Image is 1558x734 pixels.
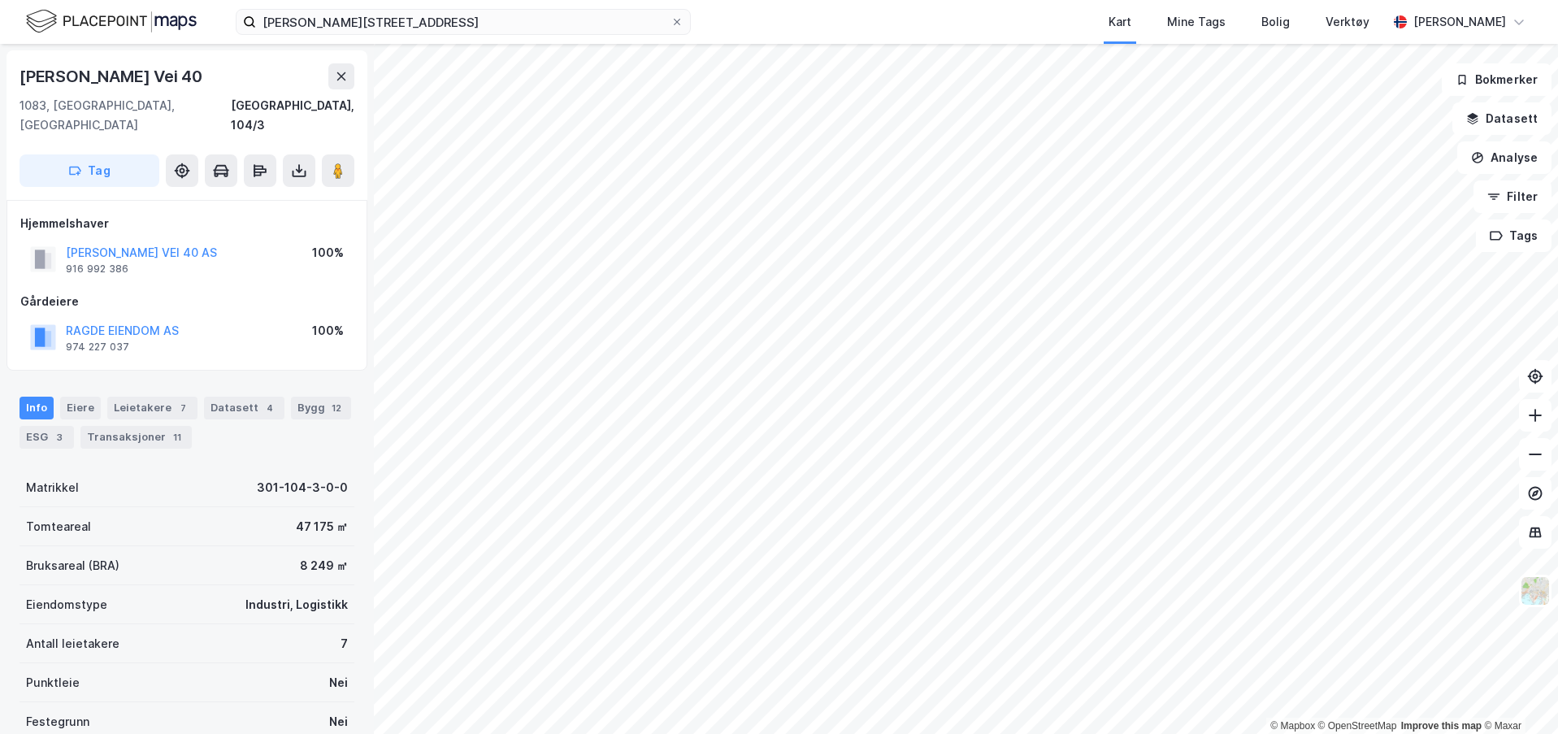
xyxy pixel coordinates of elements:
div: Punktleie [26,673,80,693]
button: Datasett [1452,102,1551,135]
div: Bolig [1261,12,1290,32]
div: Eiendomstype [26,595,107,615]
div: Verktøy [1326,12,1369,32]
div: Mine Tags [1167,12,1226,32]
img: Z [1520,575,1551,606]
div: [PERSON_NAME] Vei 40 [20,63,206,89]
a: Improve this map [1401,720,1482,732]
img: logo.f888ab2527a4732fd821a326f86c7f29.svg [26,7,197,36]
button: Tags [1476,219,1551,252]
div: Industri, Logistikk [245,595,348,615]
button: Filter [1473,180,1551,213]
div: 301-104-3-0-0 [257,478,348,497]
iframe: Chat Widget [1477,656,1558,734]
div: 12 [328,400,345,416]
div: 100% [312,243,344,263]
div: Nei [329,673,348,693]
button: Tag [20,154,159,187]
button: Analyse [1457,141,1551,174]
div: 3 [51,429,67,445]
div: 11 [169,429,185,445]
div: ESG [20,426,74,449]
div: Bruksareal (BRA) [26,556,119,575]
div: 7 [175,400,191,416]
div: 8 249 ㎡ [300,556,348,575]
a: OpenStreetMap [1318,720,1397,732]
div: Leietakere [107,397,197,419]
div: Transaksjoner [80,426,192,449]
div: [GEOGRAPHIC_DATA], 104/3 [231,96,354,135]
div: Kart [1109,12,1131,32]
div: 4 [262,400,278,416]
div: Datasett [204,397,284,419]
div: 47 175 ㎡ [296,517,348,536]
div: 7 [341,634,348,654]
div: 916 992 386 [66,263,128,276]
div: Matrikkel [26,478,79,497]
div: 100% [312,321,344,341]
div: Nei [329,712,348,732]
div: Festegrunn [26,712,89,732]
input: Søk på adresse, matrikkel, gårdeiere, leietakere eller personer [256,10,671,34]
a: Mapbox [1270,720,1315,732]
button: Bokmerker [1442,63,1551,96]
div: Gårdeiere [20,292,354,311]
div: Kontrollprogram for chat [1477,656,1558,734]
div: Tomteareal [26,517,91,536]
div: Bygg [291,397,351,419]
div: Hjemmelshaver [20,214,354,233]
div: Eiere [60,397,101,419]
div: 974 227 037 [66,341,129,354]
div: 1083, [GEOGRAPHIC_DATA], [GEOGRAPHIC_DATA] [20,96,231,135]
div: Info [20,397,54,419]
div: Antall leietakere [26,634,119,654]
div: [PERSON_NAME] [1413,12,1506,32]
